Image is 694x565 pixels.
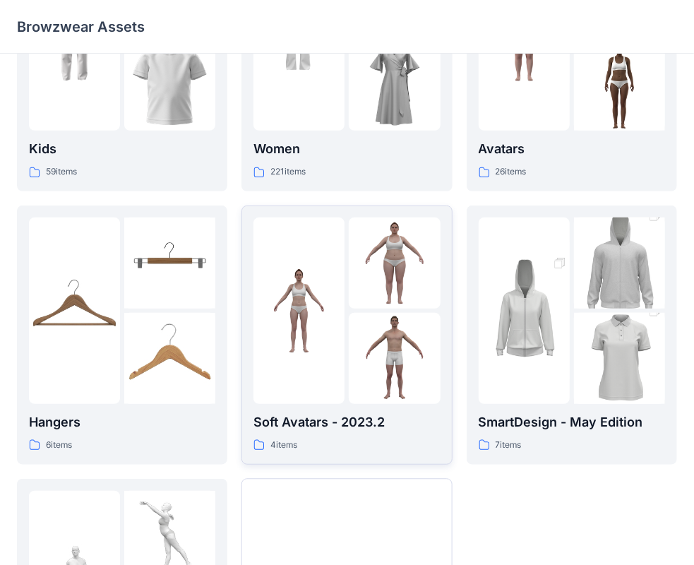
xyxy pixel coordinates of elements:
img: folder 1 [29,265,120,356]
a: folder 1folder 2folder 3Hangers6items [17,206,227,465]
img: folder 3 [574,290,665,427]
img: folder 3 [349,313,440,404]
p: 4 items [270,438,297,453]
p: 221 items [270,165,306,179]
p: Kids [29,139,215,159]
img: folder 1 [253,265,345,356]
img: folder 2 [349,218,440,309]
p: 6 items [46,438,72,453]
p: 7 items [496,438,522,453]
p: Avatars [479,139,665,159]
img: folder 3 [574,40,665,131]
a: folder 1folder 2folder 3Soft Avatars - 2023.24items [241,206,452,465]
a: folder 1folder 2folder 3SmartDesign - May Edition7items [467,206,677,465]
p: 59 items [46,165,77,179]
p: Browzwear Assets [17,17,145,37]
p: Hangers [29,412,215,432]
p: Women [253,139,440,159]
img: folder 2 [124,218,215,309]
p: 26 items [496,165,527,179]
img: folder 3 [124,40,215,131]
p: SmartDesign - May Edition [479,412,665,432]
img: folder 3 [349,40,440,131]
img: folder 1 [479,242,570,379]
img: folder 3 [124,313,215,404]
p: Soft Avatars - 2023.2 [253,412,440,432]
img: folder 2 [574,195,665,332]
